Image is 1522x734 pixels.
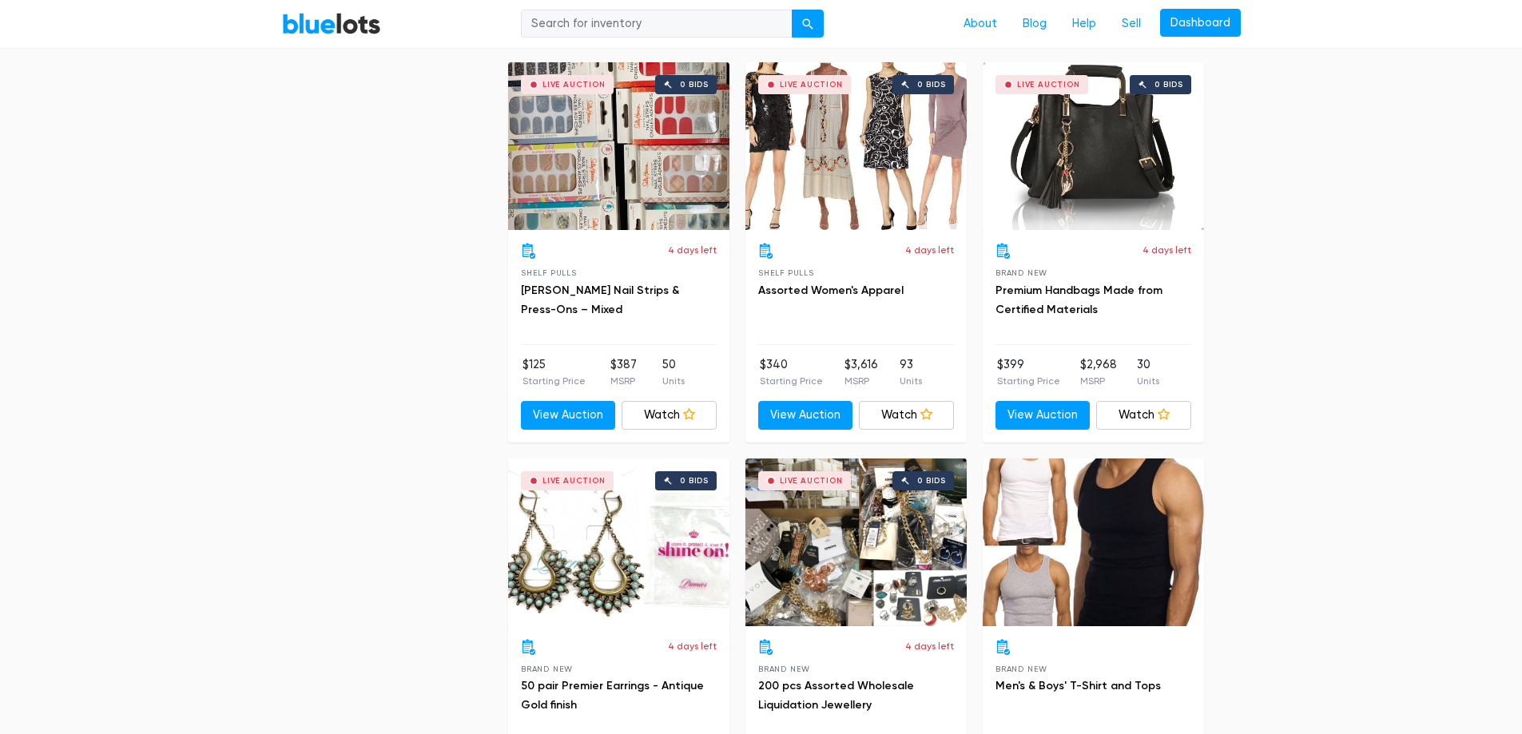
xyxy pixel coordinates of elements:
[780,81,843,89] div: Live Auction
[521,10,793,38] input: Search for inventory
[758,284,904,297] a: Assorted Women's Apparel
[1017,81,1080,89] div: Live Auction
[1096,401,1191,430] a: Watch
[760,356,823,388] li: $340
[542,81,606,89] div: Live Auction
[1080,356,1117,388] li: $2,968
[1010,9,1059,39] a: Blog
[662,374,685,388] p: Units
[523,374,586,388] p: Starting Price
[995,401,1091,430] a: View Auction
[1160,9,1241,38] a: Dashboard
[758,679,914,712] a: 200 pcs Assorted Wholesale Liquidation Jewellery
[1109,9,1154,39] a: Sell
[680,477,709,485] div: 0 bids
[997,356,1060,388] li: $399
[758,665,810,673] span: Brand New
[917,477,946,485] div: 0 bids
[780,477,843,485] div: Live Auction
[844,374,878,388] p: MSRP
[521,679,704,712] a: 50 pair Premier Earrings - Antique Gold finish
[508,458,729,626] a: Live Auction 0 bids
[1137,374,1159,388] p: Units
[995,679,1161,692] a: Men's & Boys' T-Shirt and Tops
[758,401,853,430] a: View Auction
[1137,356,1159,388] li: 30
[668,639,717,653] p: 4 days left
[997,374,1060,388] p: Starting Price
[1142,243,1191,257] p: 4 days left
[995,284,1162,316] a: Premium Handbags Made from Certified Materials
[521,284,679,316] a: [PERSON_NAME] Nail Strips & Press-Ons – Mixed
[523,356,586,388] li: $125
[760,374,823,388] p: Starting Price
[900,374,922,388] p: Units
[610,356,637,388] li: $387
[521,665,573,673] span: Brand New
[1154,81,1183,89] div: 0 bids
[917,81,946,89] div: 0 bids
[758,268,814,277] span: Shelf Pulls
[995,665,1047,673] span: Brand New
[745,62,967,230] a: Live Auction 0 bids
[995,268,1047,277] span: Brand New
[610,374,637,388] p: MSRP
[844,356,878,388] li: $3,616
[983,62,1204,230] a: Live Auction 0 bids
[905,639,954,653] p: 4 days left
[282,12,381,35] a: BlueLots
[542,477,606,485] div: Live Auction
[622,401,717,430] a: Watch
[508,62,729,230] a: Live Auction 0 bids
[668,243,717,257] p: 4 days left
[900,356,922,388] li: 93
[521,268,577,277] span: Shelf Pulls
[1080,374,1117,388] p: MSRP
[905,243,954,257] p: 4 days left
[951,9,1010,39] a: About
[859,401,954,430] a: Watch
[662,356,685,388] li: 50
[1059,9,1109,39] a: Help
[521,401,616,430] a: View Auction
[680,81,709,89] div: 0 bids
[745,458,967,626] a: Live Auction 0 bids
